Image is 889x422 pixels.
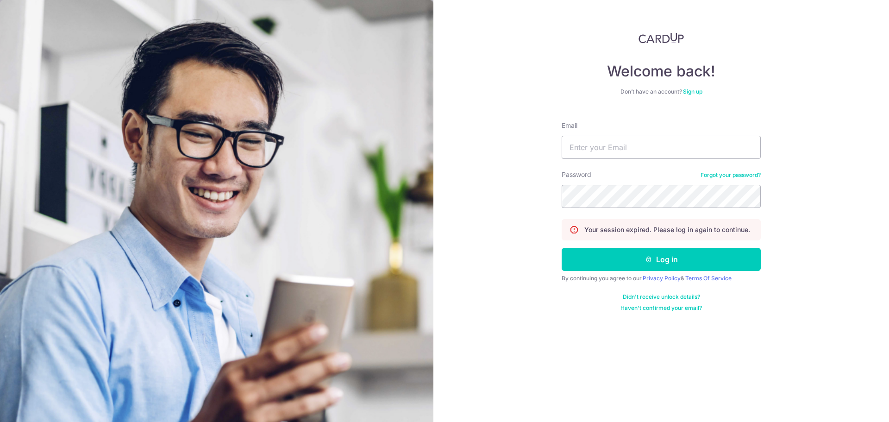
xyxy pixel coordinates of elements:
div: Don’t have an account? [562,88,761,95]
img: CardUp Logo [639,32,684,44]
input: Enter your Email [562,136,761,159]
a: Sign up [683,88,702,95]
a: Forgot your password? [701,171,761,179]
h4: Welcome back! [562,62,761,81]
a: Privacy Policy [643,275,681,282]
a: Haven't confirmed your email? [620,304,702,312]
label: Email [562,121,577,130]
a: Terms Of Service [685,275,732,282]
p: Your session expired. Please log in again to continue. [584,225,750,234]
label: Password [562,170,591,179]
div: By continuing you agree to our & [562,275,761,282]
a: Didn't receive unlock details? [623,293,700,301]
button: Log in [562,248,761,271]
